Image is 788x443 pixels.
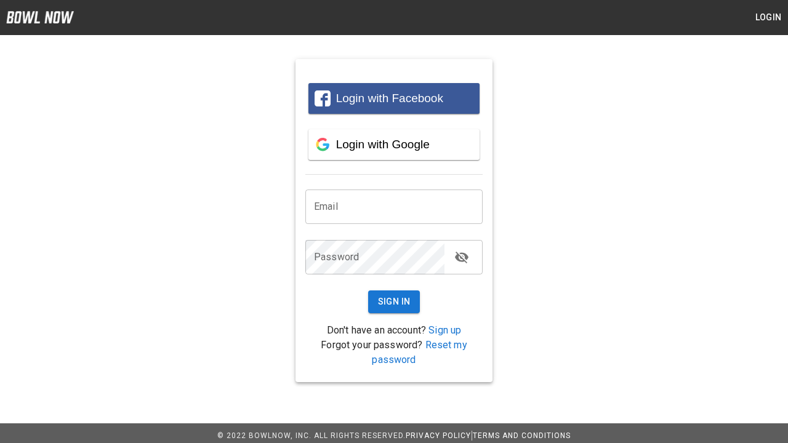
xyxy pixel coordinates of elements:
[336,92,443,105] span: Login with Facebook
[749,6,788,29] button: Login
[473,431,571,440] a: Terms and Conditions
[308,83,480,114] button: Login with Facebook
[449,245,474,269] button: toggle password visibility
[368,290,420,313] button: Sign In
[308,129,480,160] button: Login with Google
[372,339,467,365] a: Reset my password
[217,431,406,440] span: © 2022 BowlNow, Inc. All Rights Reserved.
[428,324,461,336] a: Sign up
[336,138,430,151] span: Login with Google
[6,11,74,23] img: logo
[305,338,483,367] p: Forgot your password?
[406,431,471,440] a: Privacy Policy
[305,323,483,338] p: Don't have an account?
